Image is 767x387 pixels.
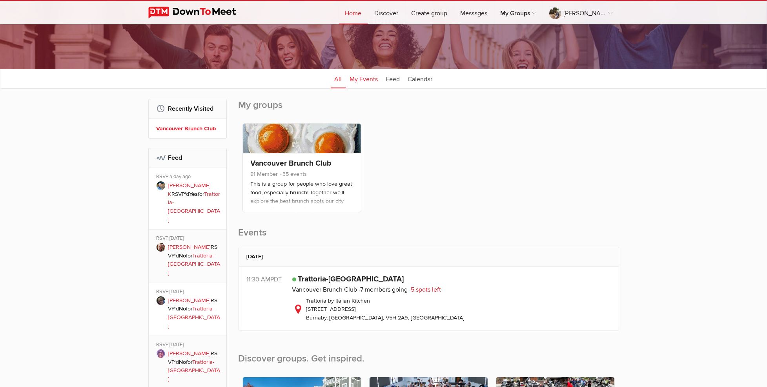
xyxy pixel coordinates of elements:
span: [DATE] [170,341,184,348]
div: 11:30 AM [247,275,292,284]
p: RSVP'd for [168,349,221,383]
a: Vancouver Brunch Club [251,159,332,168]
h2: Events [239,226,619,247]
a: All [331,69,346,88]
span: 81 Member [251,171,278,177]
a: Discover [368,1,405,24]
a: [PERSON_NAME] K [168,182,211,197]
a: [PERSON_NAME] [168,297,211,304]
div: RSVP, [157,341,221,349]
p: RSVP'd for [168,296,221,330]
a: [PERSON_NAME] [168,350,211,357]
a: Messages [454,1,494,24]
h2: Recently Visited [157,99,219,118]
div: RSVP, [157,288,221,296]
a: Vancouver Brunch Club [157,124,221,133]
span: 7 members going [359,286,408,294]
a: Trattoria-[GEOGRAPHIC_DATA] [168,305,220,329]
span: [DATE] [170,288,184,295]
p: This is a group for people who love great food, especially brunch! Together we'll explore the bes... [251,180,353,219]
h2: [DATE] [247,247,611,266]
span: America/Vancouver [271,276,282,283]
a: Home [339,1,368,24]
a: My Events [346,69,382,88]
a: Vancouver Brunch Club [292,286,357,294]
b: No [179,252,186,259]
div: Trattoria by Italian Kitchen [STREET_ADDRESS] Burnaby, [GEOGRAPHIC_DATA], V5H 2A9, [GEOGRAPHIC_DATA] [292,297,611,322]
b: No [179,305,186,312]
span: a day ago [170,173,191,180]
div: RSVP, [157,235,221,243]
a: Trattoria-[GEOGRAPHIC_DATA] [168,359,220,382]
span: 5 spots left [410,286,441,294]
p: RSVP'd for [168,243,221,277]
a: Trattoria-[GEOGRAPHIC_DATA] [168,252,220,276]
a: [PERSON_NAME] [168,244,211,250]
a: Calendar [404,69,437,88]
div: RSVP, [157,173,221,181]
a: [PERSON_NAME] [543,1,619,24]
p: RSVP'd for [168,181,221,224]
h2: Discover groups. Get inspired. [239,340,619,373]
h2: Feed [157,148,219,167]
a: Trattoria-[GEOGRAPHIC_DATA] [298,274,404,284]
h2: My groups [239,99,619,119]
img: DownToMeet [148,7,248,18]
b: No [179,359,186,365]
b: Yes [189,191,198,197]
span: [DATE] [170,235,184,241]
span: 35 events [280,171,307,177]
a: Create group [405,1,454,24]
a: Trattoria-[GEOGRAPHIC_DATA] [168,191,220,223]
a: My Groups [494,1,543,24]
a: Feed [382,69,404,88]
